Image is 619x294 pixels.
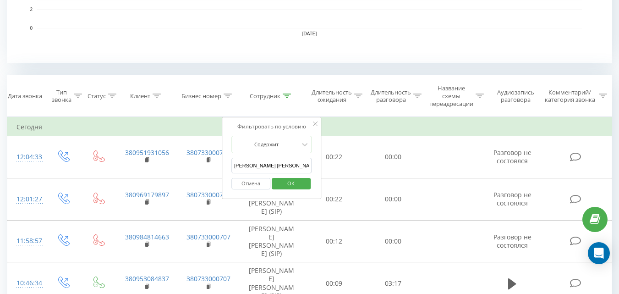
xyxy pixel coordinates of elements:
td: 00:22 [305,178,364,220]
div: Длительность ожидания [312,89,352,104]
span: Разговор не состоялся [493,190,531,207]
text: 2 [30,7,33,12]
span: Разговор не состоялся [493,233,531,250]
div: Тип звонка [52,89,71,104]
a: 380953084837 [125,274,169,283]
button: Отмена [231,178,270,189]
text: 0 [30,26,33,31]
div: Клиент [130,92,150,100]
div: Комментарий/категория звонка [543,89,597,104]
div: Статус [88,92,106,100]
span: OK [278,176,304,190]
a: 380733000707 [186,190,230,199]
div: Сотрудник [250,92,280,100]
td: 00:00 [364,136,423,178]
a: 380733000707 [186,233,230,241]
td: 00:00 [364,178,423,220]
text: [DATE] [302,31,317,36]
a: 380984814663 [125,233,169,241]
div: 11:58:57 [16,232,36,250]
td: Сегодня [7,118,612,136]
div: 10:46:34 [16,274,36,292]
td: 00:12 [305,220,364,262]
div: 12:04:33 [16,148,36,166]
a: 380951931056 [125,148,169,157]
input: Введите значение [231,158,312,174]
div: Длительность разговора [371,89,411,104]
td: 00:00 [364,220,423,262]
div: Название схемы переадресации [429,84,473,108]
span: Разговор не состоялся [493,148,531,165]
a: 380733000707 [186,274,230,283]
div: Дата звонка [8,92,42,100]
td: 00:22 [305,136,364,178]
div: 12:01:27 [16,190,36,208]
button: OK [272,178,311,189]
div: Аудиозапись разговора [493,89,539,104]
td: [PERSON_NAME] [PERSON_NAME] (SIP) [239,220,305,262]
a: 380969179897 [125,190,169,199]
div: Бизнес номер [181,92,221,100]
div: Open Intercom Messenger [588,242,610,264]
div: Фильтровать по условию [231,122,312,131]
a: 380733000707 [186,148,230,157]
